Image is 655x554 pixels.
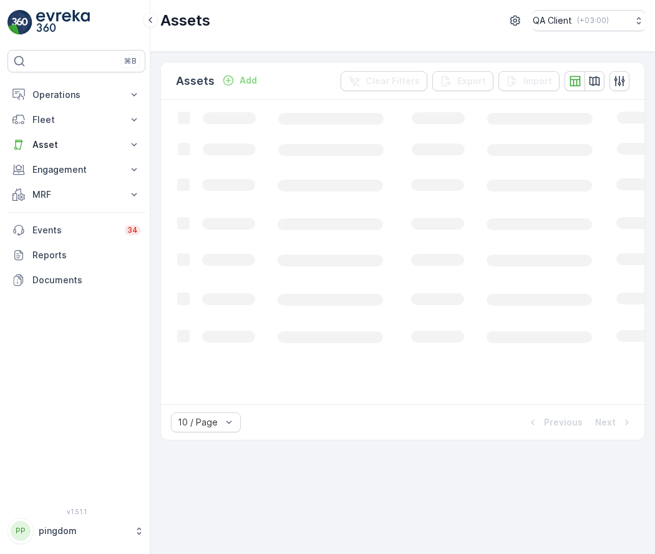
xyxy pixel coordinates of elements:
[32,249,140,261] p: Reports
[7,518,145,544] button: PPpingdom
[36,10,90,35] img: logo_light-DOdMpM7g.png
[594,415,634,430] button: Next
[457,75,486,87] p: Export
[577,16,609,26] p: ( +03:00 )
[32,114,120,126] p: Fleet
[7,182,145,207] button: MRF
[32,89,120,101] p: Operations
[32,274,140,286] p: Documents
[7,157,145,182] button: Engagement
[533,14,572,27] p: QA Client
[176,72,215,90] p: Assets
[217,73,262,88] button: Add
[7,132,145,157] button: Asset
[533,10,645,31] button: QA Client(+03:00)
[32,163,120,176] p: Engagement
[32,138,120,151] p: Asset
[7,82,145,107] button: Operations
[7,218,145,243] a: Events34
[7,10,32,35] img: logo
[127,225,138,235] p: 34
[7,508,145,515] span: v 1.51.1
[7,243,145,268] a: Reports
[39,525,128,537] p: pingdom
[124,56,137,66] p: ⌘B
[595,416,616,429] p: Next
[544,416,583,429] p: Previous
[341,71,427,91] button: Clear Filters
[523,75,552,87] p: Import
[32,224,117,236] p: Events
[366,75,420,87] p: Clear Filters
[7,107,145,132] button: Fleet
[498,71,560,91] button: Import
[240,74,257,87] p: Add
[160,11,210,31] p: Assets
[7,268,145,293] a: Documents
[32,188,120,201] p: MRF
[11,521,31,541] div: PP
[432,71,493,91] button: Export
[525,415,584,430] button: Previous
